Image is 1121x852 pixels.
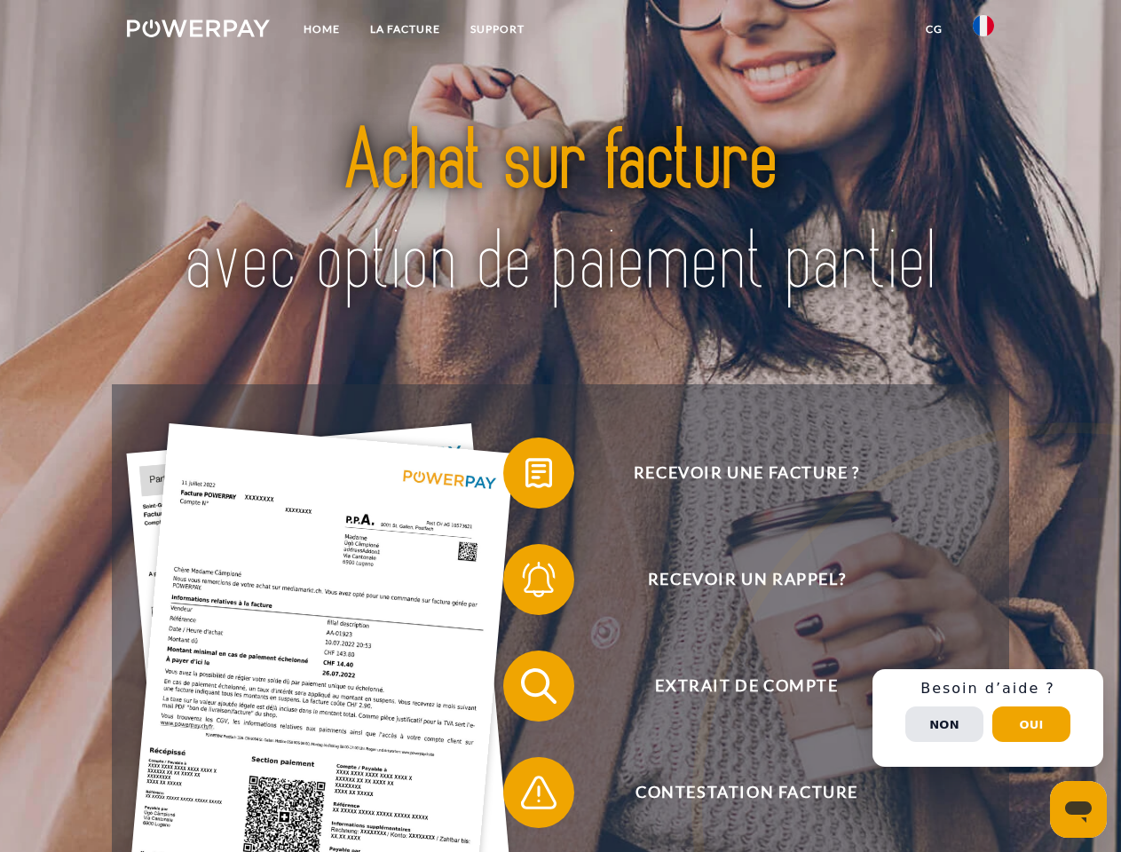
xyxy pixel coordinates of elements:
img: logo-powerpay-white.svg [127,20,270,37]
iframe: Bouton de lancement de la fenêtre de messagerie [1050,781,1107,838]
a: LA FACTURE [355,13,455,45]
span: Contestation Facture [529,757,964,828]
button: Extrait de compte [503,651,965,722]
span: Recevoir une facture ? [529,438,964,509]
img: qb_warning.svg [517,770,561,815]
button: Contestation Facture [503,757,965,828]
button: Recevoir une facture ? [503,438,965,509]
div: Schnellhilfe [872,669,1103,767]
button: Non [905,706,983,742]
a: CG [911,13,958,45]
h3: Besoin d’aide ? [883,680,1093,698]
span: Recevoir un rappel? [529,544,964,615]
img: title-powerpay_fr.svg [170,85,951,340]
img: fr [973,15,994,36]
button: Recevoir un rappel? [503,544,965,615]
img: qb_bill.svg [517,451,561,495]
a: Support [455,13,540,45]
span: Extrait de compte [529,651,964,722]
img: qb_bell.svg [517,557,561,602]
button: Oui [992,706,1070,742]
a: Home [288,13,355,45]
img: qb_search.svg [517,664,561,708]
